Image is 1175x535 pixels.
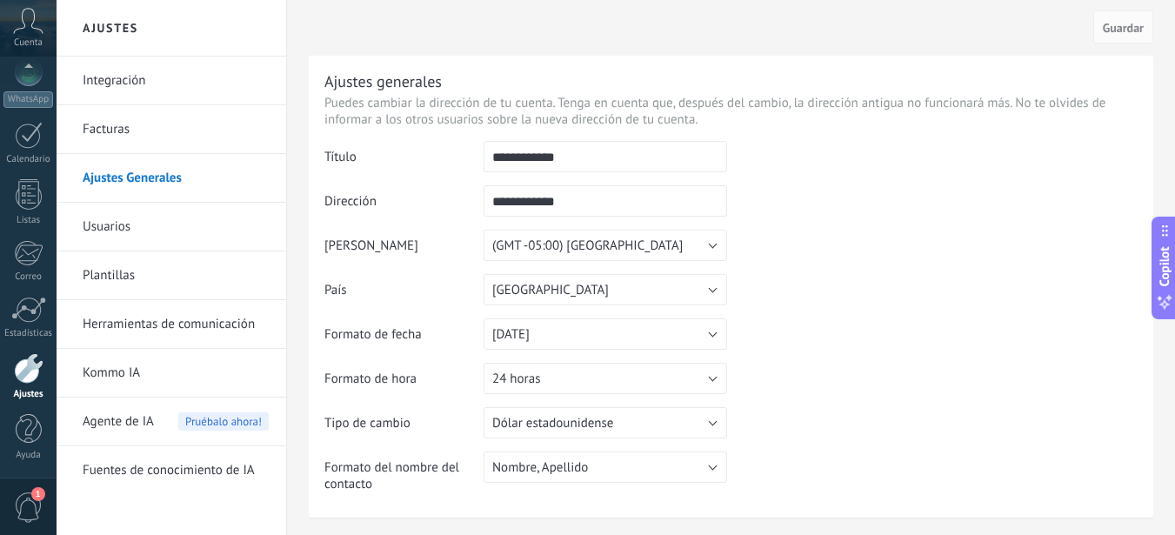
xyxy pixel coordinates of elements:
[3,215,54,226] div: Listas
[57,349,286,398] li: Kommo IA
[484,363,727,394] button: 24 horas
[484,451,727,483] button: Nombre, Apellido
[324,363,484,407] td: Formato de hora
[324,185,484,230] td: Dirección
[324,95,1138,128] p: Puedes cambiar la dirección de tu cuenta. Tenga en cuenta que, después del cambio, la dirección a...
[83,57,269,105] a: Integración
[324,71,442,91] div: Ajustes generales
[3,450,54,461] div: Ayuda
[57,251,286,300] li: Plantillas
[3,91,53,108] div: WhatsApp
[83,251,269,300] a: Plantillas
[57,300,286,349] li: Herramientas de comunicación
[83,154,269,203] a: Ajustes Generales
[83,105,269,154] a: Facturas
[3,389,54,400] div: Ajustes
[492,371,540,387] span: 24 horas
[57,203,286,251] li: Usuarios
[83,349,269,398] a: Kommo IA
[57,57,286,105] li: Integración
[484,230,727,261] button: (GMT -05:00) [GEOGRAPHIC_DATA]
[57,105,286,154] li: Facturas
[83,398,269,446] a: Agente de IAPruébalo ahora!
[57,446,286,494] li: Fuentes de conocimiento de IA
[14,37,43,49] span: Cuenta
[83,446,269,495] a: Fuentes de conocimiento de IA
[1156,246,1173,286] span: Copilot
[324,407,484,451] td: Tipo de cambio
[324,141,484,185] td: Título
[1103,22,1144,34] span: Guardar
[57,154,286,203] li: Ajustes Generales
[492,459,588,476] span: Nombre, Apellido
[484,407,727,438] button: Dólar estadounidense
[484,274,727,305] button: [GEOGRAPHIC_DATA]
[492,415,614,431] span: Dólar estadounidense
[492,326,530,343] span: [DATE]
[492,237,683,254] span: (GMT -05:00) [GEOGRAPHIC_DATA]
[3,328,54,339] div: Estadísticas
[57,398,286,446] li: Agente de IA
[83,300,269,349] a: Herramientas de comunicación
[3,154,54,165] div: Calendario
[31,487,45,501] span: 1
[324,451,484,505] td: Formato del nombre del contacto
[83,398,154,446] span: Agente de IA
[324,230,484,274] td: [PERSON_NAME]
[3,271,54,283] div: Correo
[83,203,269,251] a: Usuarios
[324,318,484,363] td: Formato de fecha
[492,282,609,298] span: [GEOGRAPHIC_DATA]
[324,274,484,318] td: País
[1093,10,1153,43] button: Guardar
[178,412,269,431] span: Pruébalo ahora!
[484,318,727,350] button: [DATE]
